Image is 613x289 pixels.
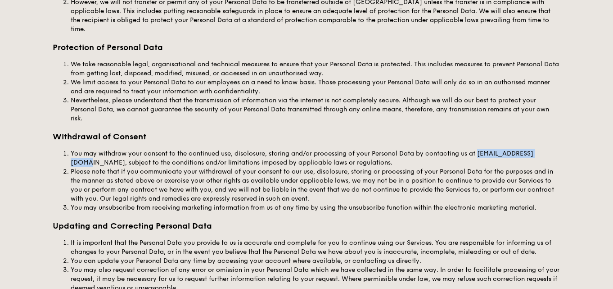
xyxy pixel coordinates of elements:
div: It is important that the Personal Data you provide to us is accurate and complete for you to cont... [71,239,560,257]
div: Nevertheless, please understand that the transmission of information via the internet is not comp... [71,96,560,123]
div: We limit access to your Personal Data to our employees on a need to know basis. Those processing ... [71,78,560,96]
div: You may unsubscribe from receiving marketing information from us at any time by using the unsubsc... [71,203,560,212]
h2: Protection of Personal Data [53,41,560,54]
div: You can update your Personal Data any time by accessing your account where available, or contacti... [71,257,560,266]
div: You may withdraw your consent to the continued use, disclosure, storing and/or processing of your... [71,149,560,167]
div: Please note that if you communicate your withdrawal of your consent to our use, disclosure, stori... [71,167,560,203]
h2: Withdrawal of Consent [53,130,560,143]
h2: Updating and Correcting Personal Data [53,220,560,232]
div: We take reasonable legal, organisational and technical measures to ensure that your Personal Data... [71,60,560,78]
